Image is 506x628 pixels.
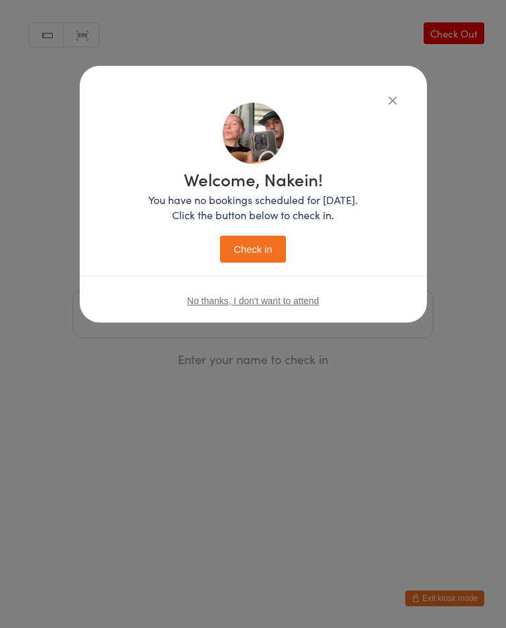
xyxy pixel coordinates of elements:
[220,236,286,263] button: Check in
[223,103,284,164] img: image1738903634.png
[187,296,319,306] button: No thanks, I don't want to attend
[148,192,358,222] p: You have no bookings scheduled for [DATE]. Click the button below to check in.
[148,170,358,188] h1: Welcome, Nakein!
